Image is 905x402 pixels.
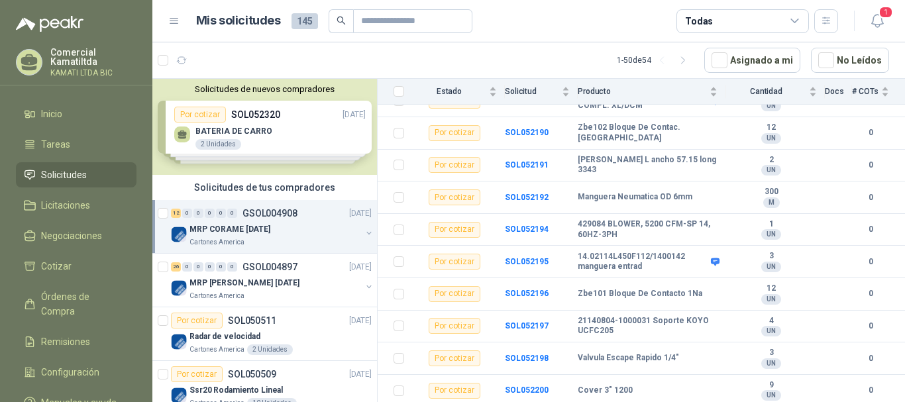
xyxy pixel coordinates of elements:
[41,365,99,379] span: Configuración
[205,209,215,218] div: 0
[196,11,281,30] h1: Mis solicitudes
[171,226,187,242] img: Company Logo
[505,128,549,137] a: SOL052190
[349,315,372,327] p: [DATE]
[505,225,549,234] a: SOL052194
[16,329,136,354] a: Remisiones
[685,14,713,28] div: Todas
[852,87,878,96] span: # COTs
[578,219,718,240] b: 429084 BLOWER, 5200 CFM-SP 14, 60HZ-3PH
[41,228,102,243] span: Negociaciones
[171,209,181,218] div: 12
[852,256,889,268] b: 0
[16,284,136,324] a: Órdenes de Compra
[725,380,817,391] b: 9
[158,84,372,94] button: Solicitudes de nuevos compradores
[852,159,889,172] b: 0
[171,366,223,382] div: Por cotizar
[349,261,372,274] p: [DATE]
[505,354,549,363] a: SOL052198
[189,291,244,301] p: Cartones America
[189,330,260,343] p: Radar de velocidad
[578,87,707,96] span: Producto
[578,155,718,176] b: [PERSON_NAME] L ancho 57.15 long 3343
[825,79,852,105] th: Docs
[505,160,549,170] a: SOL052191
[171,259,374,301] a: 26 0 0 0 0 0 GSOL004897[DATE] Company LogoMRP [PERSON_NAME] [DATE]Cartones America
[505,87,559,96] span: Solicitud
[505,79,578,105] th: Solicitud
[50,69,136,77] p: KAMATI LTDA BIC
[41,289,124,319] span: Órdenes de Compra
[227,262,237,272] div: 0
[16,101,136,126] a: Inicio
[505,289,549,298] a: SOL052196
[852,126,889,139] b: 0
[761,390,781,401] div: UN
[761,294,781,305] div: UN
[16,132,136,157] a: Tareas
[152,307,377,361] a: Por cotizarSOL050511[DATE] Company LogoRadar de velocidadCartones America2 Unidades
[242,262,297,272] p: GSOL004897
[761,101,781,111] div: UN
[865,9,889,33] button: 1
[412,79,505,105] th: Estado
[578,192,692,203] b: Manguera Neumatica OD 6mm
[578,252,708,272] b: 14.02114L450F112/1400142 manguera entrad
[171,313,223,328] div: Por cotizar
[41,107,62,121] span: Inicio
[349,368,372,381] p: [DATE]
[725,155,817,166] b: 2
[193,262,203,272] div: 0
[171,262,181,272] div: 26
[429,222,480,238] div: Por cotizar
[429,189,480,205] div: Por cotizar
[189,237,244,248] p: Cartones America
[16,193,136,218] a: Licitaciones
[725,187,817,197] b: 300
[578,385,633,396] b: Cover 3" 1200
[617,50,694,71] div: 1 - 50 de 54
[761,133,781,144] div: UN
[725,123,817,133] b: 12
[182,262,192,272] div: 0
[505,193,549,202] a: SOL052192
[505,385,549,395] b: SOL052200
[41,334,90,349] span: Remisiones
[761,165,781,176] div: UN
[505,96,549,105] a: SOL052189
[761,229,781,240] div: UN
[725,283,817,294] b: 12
[578,353,679,364] b: Valvula Escape Rapido 1/4"
[182,209,192,218] div: 0
[171,334,187,350] img: Company Logo
[761,358,781,369] div: UN
[41,198,90,213] span: Licitaciones
[337,16,346,25] span: search
[189,277,299,289] p: MRP [PERSON_NAME] [DATE]
[216,262,226,272] div: 0
[228,316,276,325] p: SOL050511
[205,262,215,272] div: 0
[292,13,318,29] span: 145
[171,205,374,248] a: 12 0 0 0 0 0 GSOL004908[DATE] Company LogoMRP CORAME [DATE]Cartones America
[193,209,203,218] div: 0
[852,320,889,332] b: 0
[852,384,889,397] b: 0
[505,257,549,266] a: SOL052195
[227,209,237,218] div: 0
[429,286,480,302] div: Por cotizar
[247,344,293,355] div: 2 Unidades
[41,137,70,152] span: Tareas
[16,223,136,248] a: Negociaciones
[578,123,718,143] b: Zbe102 Bloque De Contac. [GEOGRAPHIC_DATA]
[505,321,549,330] b: SOL052197
[189,223,270,236] p: MRP CORAME [DATE]
[16,162,136,187] a: Solicitudes
[763,197,780,208] div: M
